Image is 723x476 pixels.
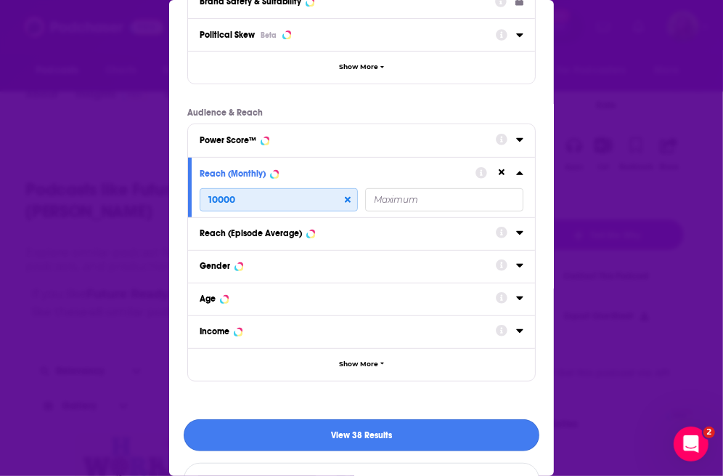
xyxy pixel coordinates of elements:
[200,188,358,211] input: Minimum
[261,31,277,40] div: Beta
[200,261,230,271] div: Gender
[200,130,496,148] button: Power Score™
[200,169,266,179] div: Reach (Monthly)
[339,63,378,71] span: Show More
[200,164,475,182] button: Reach (Monthly)
[184,419,539,452] button: View 38 Results
[200,228,302,238] div: Reach (Episode Average)
[188,51,535,84] button: Show More
[200,326,229,336] div: Income
[365,188,523,211] input: Maximum
[187,108,536,118] p: Audience & Reach
[200,289,496,307] button: Age
[200,294,216,304] div: Age
[200,257,496,275] button: Gender
[200,25,496,44] button: Political SkewBeta
[339,360,378,368] span: Show More
[200,322,496,340] button: Income
[200,30,255,40] span: Political Skew
[188,348,535,381] button: Show More
[200,135,256,145] div: Power Score™
[200,224,496,242] button: Reach (Episode Average)
[674,427,708,461] iframe: Intercom live chat
[703,427,715,438] span: 2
